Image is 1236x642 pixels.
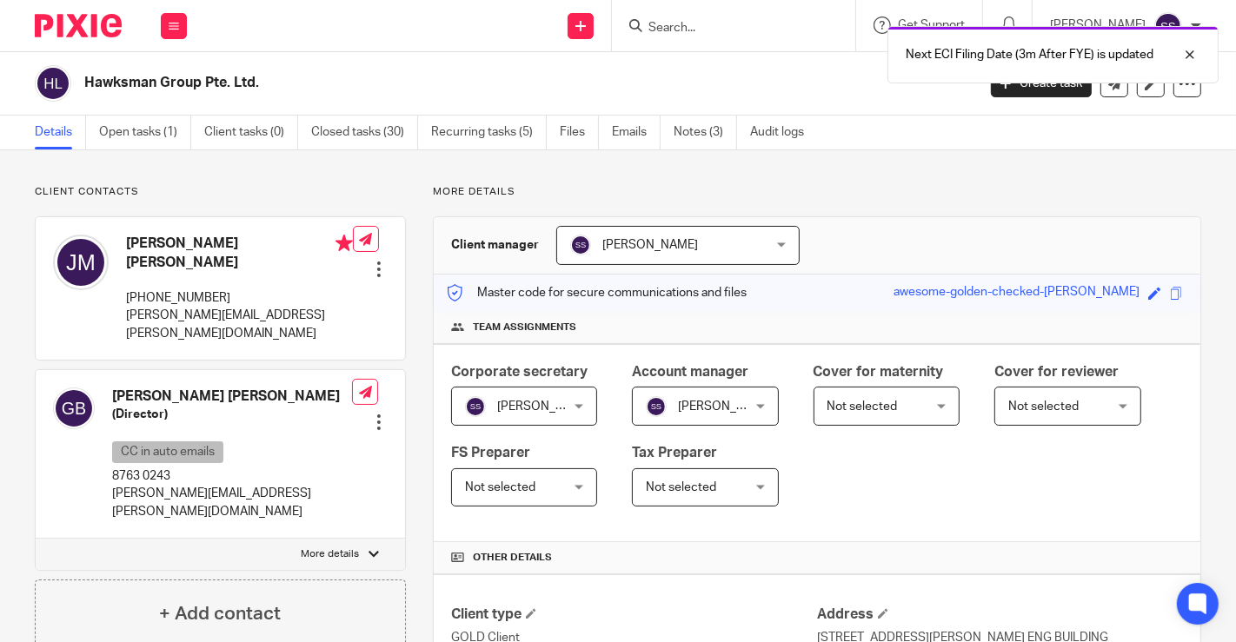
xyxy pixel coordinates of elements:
img: svg%3E [570,235,591,255]
a: Closed tasks (30) [311,116,418,149]
img: svg%3E [465,396,486,417]
div: awesome-golden-checked-[PERSON_NAME] [894,283,1140,303]
span: Corporate secretary [451,365,588,379]
h2: Hawksman Group Pte. Ltd. [84,74,788,92]
h4: Address [817,606,1183,624]
span: [PERSON_NAME] [497,400,593,413]
a: Details [35,116,86,149]
a: Emails [612,116,661,149]
img: svg%3E [646,396,667,417]
h4: [PERSON_NAME] [PERSON_NAME] [112,387,352,406]
p: CC in auto emails [112,441,223,463]
img: svg%3E [53,387,95,429]
h5: (Director) [112,406,352,423]
span: Not selected [465,481,535,493]
a: Client tasks (0) [204,116,298,149]
h4: Client type [451,606,817,624]
h4: [PERSON_NAME] [PERSON_NAME] [126,235,353,272]
span: Team assignments [473,321,576,334]
img: svg%3E [1154,12,1182,40]
p: Next ECI Filing Date (3m After FYE) is updated [906,46,1153,63]
span: Not selected [646,481,716,493]
img: svg%3E [53,235,109,290]
a: Notes (3) [674,116,737,149]
span: Not selected [827,400,898,413]
p: [PHONE_NUMBER] [126,289,353,307]
p: More details [302,547,360,561]
a: Audit logs [750,116,817,149]
span: [PERSON_NAME] [678,400,774,413]
span: Not selected [1008,400,1079,413]
a: Files [560,116,599,149]
img: Pixie [35,14,122,37]
p: More details [433,185,1201,199]
p: Client contacts [35,185,406,199]
i: Primary [336,235,353,252]
a: Create task [991,69,1092,97]
p: 8763 0243 [112,467,352,485]
span: Other details [473,551,552,565]
span: Cover for maternity [814,365,944,379]
span: FS Preparer [451,446,530,460]
a: Recurring tasks (5) [431,116,547,149]
span: Account manager [632,365,748,379]
h4: + Add contact [159,600,281,627]
span: Cover for reviewer [994,365,1119,379]
p: Master code for secure communications and files [447,284,747,301]
span: Tax Preparer [632,446,717,460]
p: [PERSON_NAME][EMAIL_ADDRESS][PERSON_NAME][DOMAIN_NAME] [112,485,352,520]
a: Open tasks (1) [99,116,191,149]
p: [PERSON_NAME][EMAIL_ADDRESS][PERSON_NAME][DOMAIN_NAME] [126,307,353,342]
img: svg%3E [35,65,71,102]
h3: Client manager [451,236,539,254]
span: [PERSON_NAME] [602,239,698,251]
